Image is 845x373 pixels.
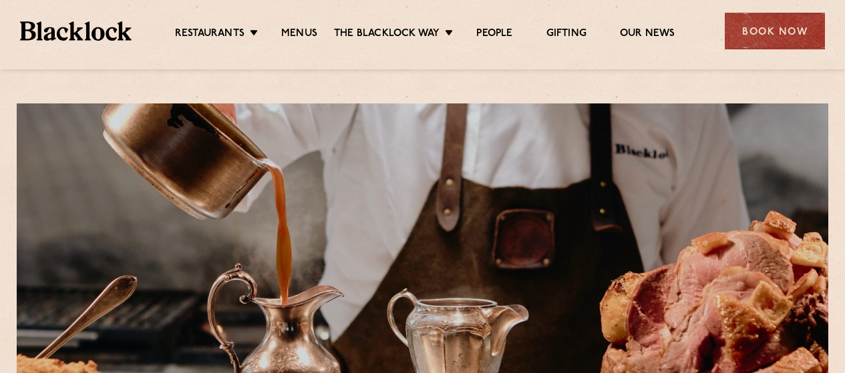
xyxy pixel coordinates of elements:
a: Our News [620,27,675,42]
div: Book Now [725,13,825,49]
a: People [476,27,512,42]
a: Gifting [546,27,586,42]
a: Menus [281,27,317,42]
a: The Blacklock Way [334,27,440,42]
a: Restaurants [175,27,244,42]
img: BL_Textured_Logo-footer-cropped.svg [20,21,132,40]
